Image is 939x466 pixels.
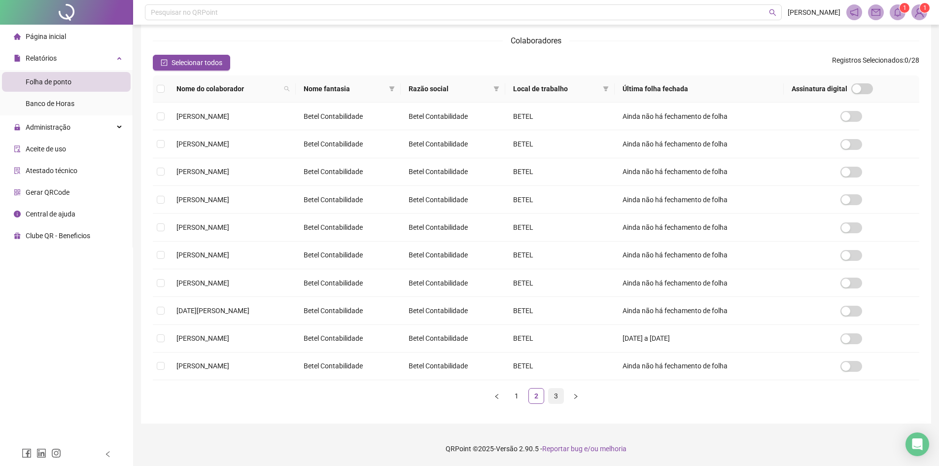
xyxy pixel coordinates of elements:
span: Página inicial [26,33,66,40]
span: audit [14,145,21,152]
td: BETEL [505,186,615,214]
span: instagram [51,448,61,458]
span: Nome do colaborador [176,83,280,94]
td: Betel Contabilidade [296,353,400,380]
td: [DATE] a [DATE] [615,325,783,353]
span: Central de ajuda [26,210,75,218]
td: Betel Contabilidade [401,269,505,297]
span: mail [871,8,880,17]
td: Betel Contabilidade [296,103,400,130]
td: BETEL [505,325,615,353]
span: Versão [496,445,518,453]
span: filter [493,86,499,92]
sup: 1 [900,3,909,13]
td: BETEL [505,297,615,324]
span: Razão social [409,83,489,94]
span: [PERSON_NAME] [176,112,229,120]
button: left [489,388,505,404]
span: [PERSON_NAME] [788,7,840,18]
span: Gerar QRCode [26,188,70,196]
span: right [573,394,579,399]
td: BETEL [505,242,615,269]
footer: QRPoint © 2025 - 2.90.5 - [133,431,939,466]
td: BETEL [505,269,615,297]
td: BETEL [505,353,615,380]
span: filter [491,81,501,96]
span: [PERSON_NAME] [176,362,229,370]
span: Selecionar todos [172,57,222,68]
span: filter [389,86,395,92]
span: left [494,394,500,399]
span: 1 [923,4,927,11]
td: Betel Contabilidade [401,297,505,324]
span: search [284,86,290,92]
span: facebook [22,448,32,458]
li: Página anterior [489,388,505,404]
li: 3 [548,388,564,404]
div: Open Intercom Messenger [905,432,929,456]
span: Ainda não há fechamento de folha [623,279,728,287]
td: Betel Contabilidade [401,353,505,380]
td: BETEL [505,214,615,241]
td: Betel Contabilidade [296,130,400,158]
span: left [104,451,111,458]
td: Betel Contabilidade [296,214,400,241]
td: BETEL [505,130,615,158]
td: Betel Contabilidade [401,130,505,158]
span: Aceite de uso [26,145,66,153]
td: Betel Contabilidade [401,158,505,186]
span: linkedin [36,448,46,458]
span: Ainda não há fechamento de folha [623,223,728,231]
td: BETEL [505,158,615,186]
span: Ainda não há fechamento de folha [623,196,728,204]
span: filter [387,81,397,96]
li: 1 [509,388,524,404]
span: search [769,9,776,16]
button: Selecionar todos [153,55,230,71]
span: Nome fantasia [304,83,384,94]
span: [PERSON_NAME] [176,140,229,148]
span: Atestado técnico [26,167,77,175]
td: BETEL [505,103,615,130]
span: check-square [161,59,168,66]
a: 3 [549,389,563,403]
a: 2 [529,389,544,403]
span: [PERSON_NAME] [176,279,229,287]
td: Betel Contabilidade [296,158,400,186]
span: bell [893,8,902,17]
span: [DATE][PERSON_NAME] [176,307,249,315]
sup: Atualize o seu contato no menu Meus Dados [920,3,930,13]
td: Betel Contabilidade [401,325,505,353]
span: Colaboradores [511,36,561,45]
span: 1 [903,4,906,11]
span: file [14,55,21,62]
li: Próxima página [568,388,584,404]
span: qrcode [14,189,21,196]
td: Betel Contabilidade [401,242,505,269]
a: 1 [509,389,524,403]
span: [PERSON_NAME] [176,196,229,204]
td: Betel Contabilidade [296,186,400,214]
span: Ainda não há fechamento de folha [623,251,728,259]
td: Betel Contabilidade [296,269,400,297]
span: Banco de Horas [26,100,74,108]
span: Assinatura digital [792,83,847,94]
span: notification [850,8,859,17]
span: [PERSON_NAME] [176,334,229,342]
span: [PERSON_NAME] [176,251,229,259]
td: Betel Contabilidade [296,242,400,269]
td: Betel Contabilidade [401,103,505,130]
td: Betel Contabilidade [401,186,505,214]
img: 92720 [912,5,927,20]
span: Folha de ponto [26,78,71,86]
span: [PERSON_NAME] [176,223,229,231]
span: [PERSON_NAME] [176,168,229,176]
span: Administração [26,123,70,131]
span: Ainda não há fechamento de folha [623,112,728,120]
span: search [282,81,292,96]
span: Local de trabalho [513,83,599,94]
span: : 0 / 28 [832,55,919,71]
span: Ainda não há fechamento de folha [623,362,728,370]
span: info-circle [14,211,21,217]
span: Relatórios [26,54,57,62]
